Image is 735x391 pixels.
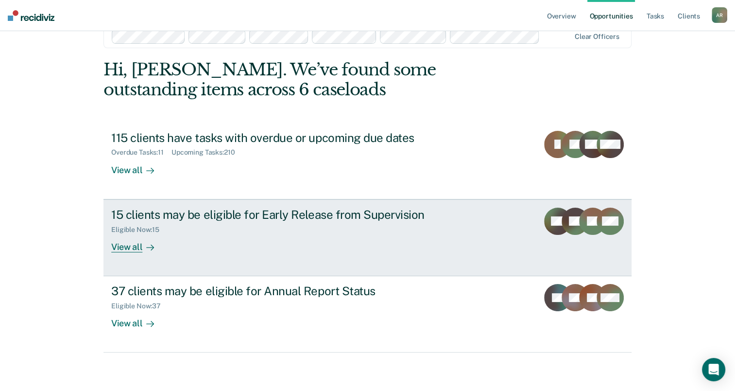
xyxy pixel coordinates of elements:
[111,310,166,329] div: View all
[702,358,725,381] div: Open Intercom Messenger
[103,60,526,100] div: Hi, [PERSON_NAME]. We’ve found some outstanding items across 6 caseloads
[103,276,632,353] a: 37 clients may be eligible for Annual Report StatusEligible Now:37View all
[575,33,619,41] div: Clear officers
[103,123,632,199] a: 115 clients have tasks with overdue or upcoming due datesOverdue Tasks:11Upcoming Tasks:210View all
[111,131,452,145] div: 115 clients have tasks with overdue or upcoming due dates
[712,7,727,23] button: AR
[111,226,167,234] div: Eligible Now : 15
[111,157,166,176] div: View all
[111,208,452,222] div: 15 clients may be eligible for Early Release from Supervision
[111,233,166,252] div: View all
[111,284,452,298] div: 37 clients may be eligible for Annual Report Status
[712,7,727,23] div: A R
[8,10,54,21] img: Recidiviz
[103,199,632,276] a: 15 clients may be eligible for Early Release from SupervisionEligible Now:15View all
[111,302,169,310] div: Eligible Now : 37
[171,148,243,157] div: Upcoming Tasks : 210
[111,148,171,157] div: Overdue Tasks : 11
